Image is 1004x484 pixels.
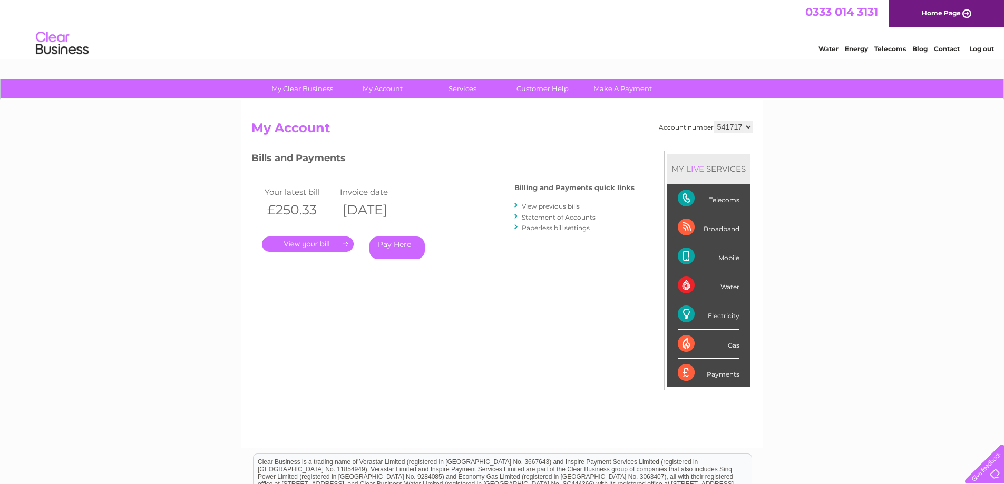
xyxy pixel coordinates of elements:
[579,79,666,98] a: Make A Payment
[874,45,906,53] a: Telecoms
[659,121,753,133] div: Account number
[678,213,739,242] div: Broadband
[251,121,753,141] h2: My Account
[337,199,413,221] th: [DATE]
[262,236,354,252] a: .
[514,184,635,192] h4: Billing and Payments quick links
[678,359,739,387] div: Payments
[339,79,426,98] a: My Account
[678,184,739,213] div: Telecoms
[684,164,706,174] div: LIVE
[499,79,586,98] a: Customer Help
[522,224,590,232] a: Paperless bill settings
[845,45,868,53] a: Energy
[818,45,839,53] a: Water
[678,330,739,359] div: Gas
[912,45,928,53] a: Blog
[678,242,739,271] div: Mobile
[369,236,425,259] a: Pay Here
[262,199,338,221] th: £250.33
[35,27,89,60] img: logo.png
[337,185,413,199] td: Invoice date
[259,79,346,98] a: My Clear Business
[254,6,752,51] div: Clear Business is a trading name of Verastar Limited (registered in [GEOGRAPHIC_DATA] No. 3667643...
[667,154,750,184] div: MY SERVICES
[522,202,580,210] a: View previous bills
[969,45,994,53] a: Log out
[805,5,878,18] a: 0333 014 3131
[262,185,338,199] td: Your latest bill
[522,213,596,221] a: Statement of Accounts
[934,45,960,53] a: Contact
[419,79,506,98] a: Services
[251,151,635,169] h3: Bills and Payments
[678,271,739,300] div: Water
[678,300,739,329] div: Electricity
